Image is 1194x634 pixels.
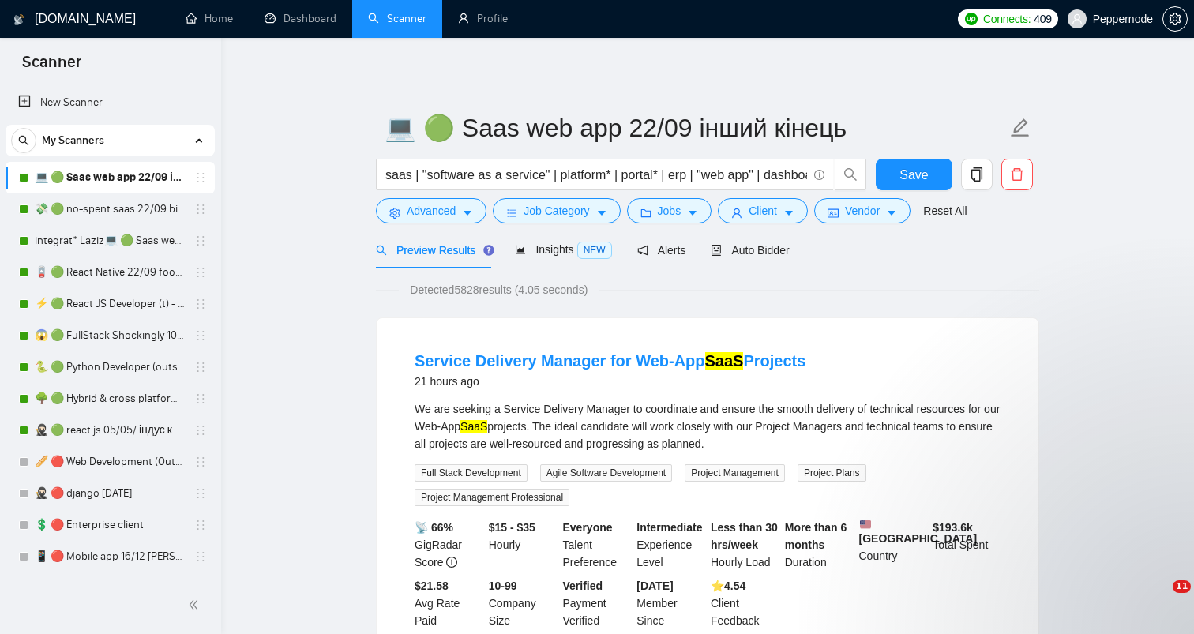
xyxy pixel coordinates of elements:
span: 409 [1034,10,1051,28]
a: Reset All [923,202,967,219]
span: holder [194,171,207,184]
span: holder [194,266,207,279]
mark: SaaS [460,420,487,433]
span: search [12,135,36,146]
b: Intermediate [636,521,702,534]
span: notification [637,245,648,256]
b: $21.58 [415,580,449,592]
div: Hourly Load [708,519,782,571]
a: ⚡ 🟢 React JS Developer (t) - ninjas 22/09+general [35,288,185,320]
div: Experience Level [633,519,708,571]
a: userProfile [458,12,508,25]
button: copy [961,159,993,190]
span: double-left [188,597,204,613]
a: homeHome [186,12,233,25]
span: holder [194,550,207,563]
span: Scanner [9,51,94,84]
button: userClientcaret-down [718,198,808,223]
span: bars [506,207,517,219]
button: barsJob Categorycaret-down [493,198,620,223]
div: Hourly [486,519,560,571]
img: upwork-logo.png [965,13,978,25]
a: 📳 🔴 Saas mobile app 😱 Shockingly 10/01 [35,572,185,604]
a: 💻 🟢 Saas web app 22/09 інший кінець [35,162,185,193]
div: 21 hours ago [415,372,805,391]
div: Tooltip anchor [482,243,496,257]
div: Payment Verified [560,577,634,629]
span: Full Stack Development [415,464,528,482]
div: Avg Rate Paid [411,577,486,629]
a: New Scanner [18,87,202,118]
div: Duration [782,519,856,571]
span: caret-down [687,207,698,219]
span: NEW [577,242,612,259]
b: 10-99 [489,580,517,592]
a: 🥷🏻 🟢 react.js 05/05/ індус копі 19/05 change end [35,415,185,446]
a: 🥖 🔴 Web Development (Outsource) [35,446,185,478]
b: More than 6 months [785,521,847,551]
span: folder [640,207,651,219]
div: Country [856,519,930,571]
button: folderJobscaret-down [627,198,712,223]
a: searchScanner [368,12,426,25]
span: holder [194,234,207,247]
a: 🐍 🟢 Python Developer (outstaff) [35,351,185,383]
img: logo [13,7,24,32]
span: copy [962,167,992,182]
a: 💲 🔴 Enterprise client [35,509,185,541]
span: Jobs [658,202,681,219]
b: Less than 30 hrs/week [711,521,778,551]
span: caret-down [886,207,897,219]
button: settingAdvancedcaret-down [376,198,486,223]
span: delete [1002,167,1032,182]
a: 🌳 🟢 Hybrid & cross platform 2209 similar apps+quest [35,383,185,415]
span: Project Plans [798,464,866,482]
span: search [835,167,865,182]
span: My Scanners [42,125,104,156]
a: 📱 🔴 Mobile app 16/12 [PERSON_NAME]'s change [35,541,185,572]
span: holder [194,424,207,437]
span: Client [749,202,777,219]
span: caret-down [783,207,794,219]
div: Client Feedback [708,577,782,629]
span: Project Management Professional [415,489,569,506]
span: holder [194,456,207,468]
b: Everyone [563,521,613,534]
b: Verified [563,580,603,592]
button: Save [876,159,952,190]
span: holder [194,519,207,531]
span: area-chart [515,244,526,255]
mark: SaaS [705,352,744,370]
span: user [1072,13,1083,24]
span: holder [194,203,207,216]
span: setting [1163,13,1187,25]
span: Agile Software Development [540,464,672,482]
div: We are seeking a Service Delivery Manager to coordinate and ensure the smooth delivery of technic... [415,400,1001,452]
span: setting [389,207,400,219]
iframe: Intercom live chat [1140,580,1178,618]
b: 📡 66% [415,521,453,534]
input: Scanner name... [385,108,1007,148]
span: idcard [828,207,839,219]
input: Search Freelance Jobs... [385,165,807,185]
a: 💸 🟢 no-spent saas 22/09 bid for free [35,193,185,225]
img: 🇺🇸 [860,519,871,530]
a: 🥷🏻 🔴 django [DATE] [35,478,185,509]
span: holder [194,298,207,310]
button: delete [1001,159,1033,190]
b: $15 - $35 [489,521,535,534]
span: Detected 5828 results (4.05 seconds) [399,281,599,298]
a: integrat* Laziz💻 🟢 Saas web app 3 points 22/09 [35,225,185,257]
span: info-circle [446,557,457,568]
span: Connects: [983,10,1031,28]
button: search [11,128,36,153]
div: Talent Preference [560,519,634,571]
a: 🪫 🟢 React Native 22/09 food by taste, flowers by smell [35,257,185,288]
span: robot [711,245,722,256]
b: ⭐️ 4.54 [711,580,745,592]
a: Service Delivery Manager for Web-AppSaaSProjects [415,352,805,370]
a: 😱 🟢 FullStack Shockingly 10/01 [35,320,185,351]
span: holder [194,361,207,373]
a: dashboardDashboard [265,12,336,25]
span: 11 [1173,580,1191,593]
